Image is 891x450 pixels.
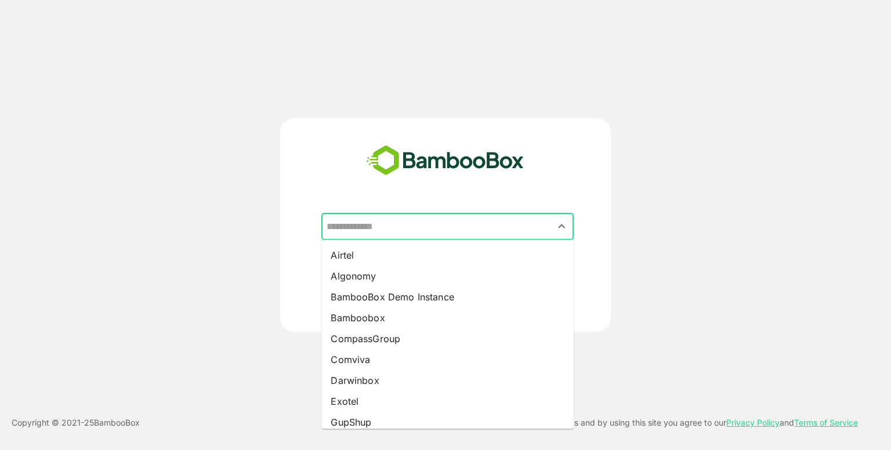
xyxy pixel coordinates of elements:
[321,349,574,370] li: Comviva
[496,416,858,430] p: This site uses cookies and by using this site you agree to our and
[12,416,140,430] p: Copyright © 2021- 25 BambooBox
[360,141,530,180] img: bamboobox
[554,219,570,234] button: Close
[321,307,574,328] li: Bamboobox
[321,391,574,412] li: Exotel
[321,412,574,433] li: GupShup
[794,418,858,427] a: Terms of Service
[726,418,780,427] a: Privacy Policy
[321,286,574,307] li: BambooBox Demo Instance
[321,266,574,286] li: Algonomy
[321,328,574,349] li: CompassGroup
[321,245,574,266] li: Airtel
[321,370,574,391] li: Darwinbox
